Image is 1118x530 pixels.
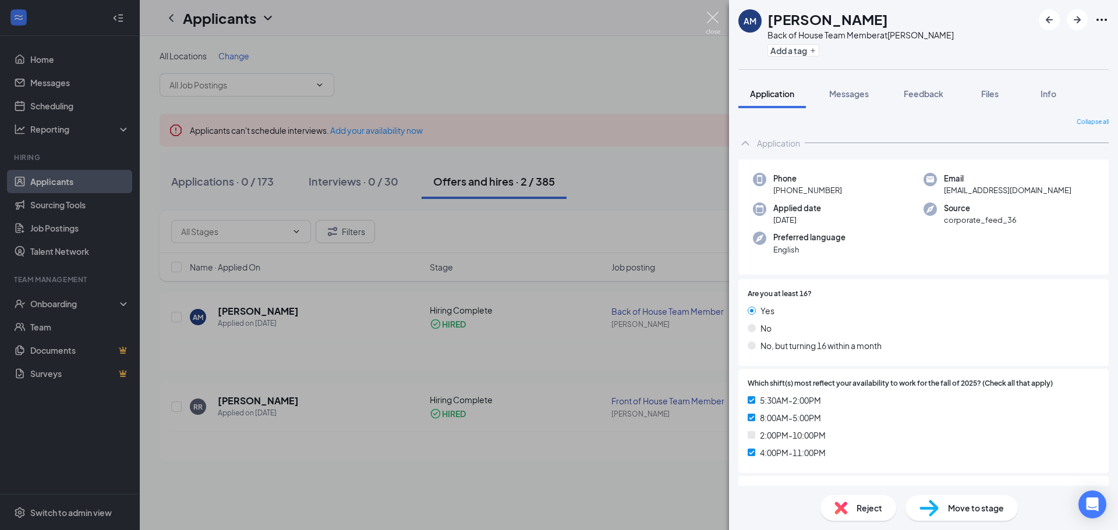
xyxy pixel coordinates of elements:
[1077,118,1109,127] span: Collapse all
[757,137,800,149] div: Application
[773,173,842,184] span: Phone
[760,446,826,459] span: 4:00PM-11:00PM
[948,501,1004,514] span: Move to stage
[767,29,954,41] div: Back of House Team Member at [PERSON_NAME]
[773,232,845,243] span: Preferred language
[748,289,812,300] span: Are you at least 16?
[760,304,774,317] span: Yes
[750,88,794,99] span: Application
[1041,88,1056,99] span: Info
[767,44,819,56] button: PlusAdd a tag
[760,339,882,352] span: No, but turning 16 within a month
[944,173,1071,184] span: Email
[944,184,1071,196] span: [EMAIL_ADDRESS][DOMAIN_NAME]
[944,202,1017,214] span: Source
[1095,13,1109,27] svg: Ellipses
[760,429,826,442] span: 2:00PM-10:00PM
[1039,9,1060,30] button: ArrowLeftNew
[857,501,882,514] span: Reject
[773,184,842,196] span: [PHONE_NUMBER]
[760,411,821,424] span: 8:00AM-5:00PM
[1070,13,1084,27] svg: ArrowRight
[773,244,845,255] span: English
[773,202,821,214] span: Applied date
[1067,9,1088,30] button: ArrowRight
[829,88,869,99] span: Messages
[760,322,772,335] span: No
[767,9,888,29] h1: [PERSON_NAME]
[744,15,756,27] div: AM
[809,47,816,54] svg: Plus
[944,214,1017,226] span: corporate_feed_36
[748,485,852,496] span: What is your primary language?
[1078,490,1106,518] div: Open Intercom Messenger
[904,88,943,99] span: Feedback
[738,136,752,150] svg: ChevronUp
[1042,13,1056,27] svg: ArrowLeftNew
[748,378,1053,389] span: Which shift(s) most reflect your availability to work for the fall of 2025? (Check all that apply)
[760,394,821,407] span: 5:30AM-2:00PM
[981,88,999,99] span: Files
[773,214,821,226] span: [DATE]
